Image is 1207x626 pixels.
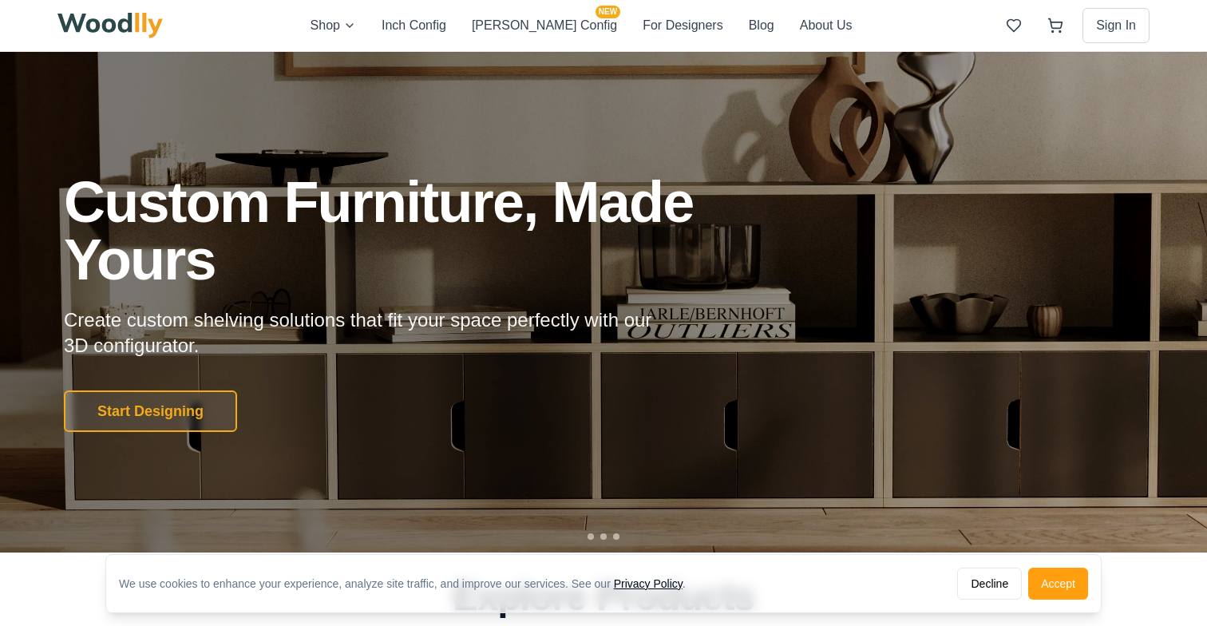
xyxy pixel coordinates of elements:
a: Privacy Policy [614,577,683,590]
button: About Us [800,15,853,36]
button: Inch Config [382,15,446,36]
button: Decline [957,568,1022,600]
button: For Designers [643,15,722,36]
button: Blog [749,15,774,36]
button: Sign In [1082,8,1150,43]
button: Start Designing [64,390,237,432]
button: Accept [1028,568,1088,600]
div: We use cookies to enhance your experience, analyze site traffic, and improve our services. See our . [119,576,698,592]
img: Woodlly [57,13,163,38]
button: [PERSON_NAME] ConfigNEW [472,15,617,36]
button: Shop [311,15,356,36]
h1: Custom Furniture, Made Yours [64,173,779,288]
p: Create custom shelving solutions that fit your space perfectly with our 3D configurator. [64,307,677,359]
span: NEW [596,6,620,18]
